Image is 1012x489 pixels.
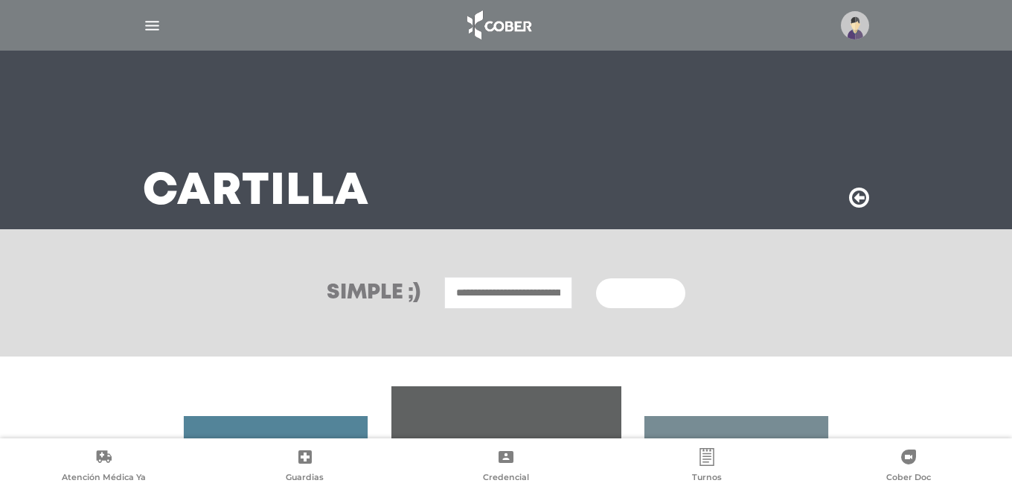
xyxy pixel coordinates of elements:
[886,472,931,485] span: Cober Doc
[286,472,324,485] span: Guardias
[841,11,869,39] img: profile-placeholder.svg
[596,278,685,308] button: Buscar
[327,283,420,304] h3: Simple ;)
[614,289,657,299] span: Buscar
[459,7,537,43] img: logo_cober_home-white.png
[3,448,204,486] a: Atención Médica Ya
[62,472,146,485] span: Atención Médica Ya
[808,448,1009,486] a: Cober Doc
[143,16,161,35] img: Cober_menu-lines-white.svg
[606,448,807,486] a: Turnos
[483,472,529,485] span: Credencial
[204,448,405,486] a: Guardias
[692,472,722,485] span: Turnos
[406,448,606,486] a: Credencial
[143,173,369,211] h3: Cartilla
